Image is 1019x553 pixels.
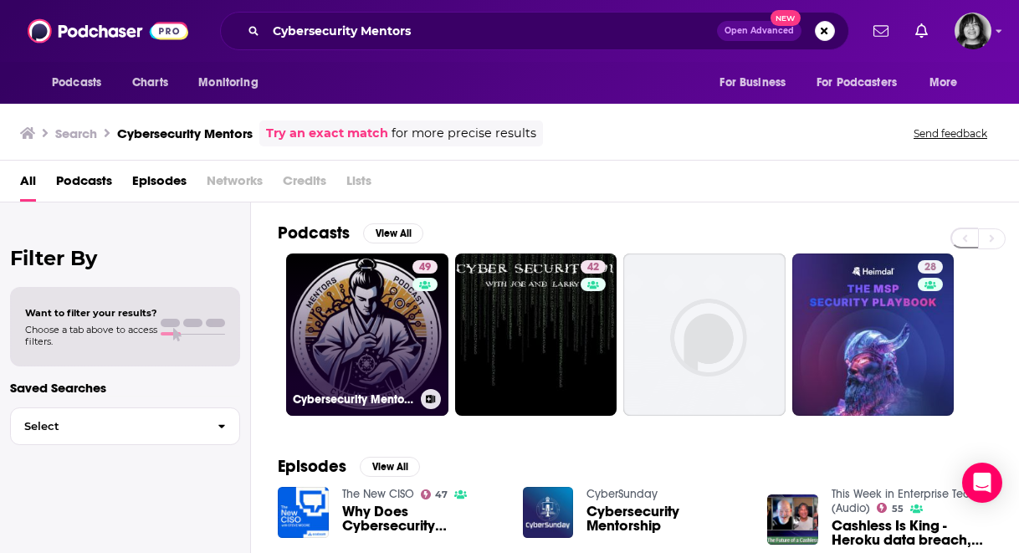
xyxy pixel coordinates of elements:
a: Why Does Cybersecurity Mentorship Matter? [342,504,503,533]
input: Search podcasts, credits, & more... [266,18,717,44]
img: Cybersecurity Mentorship [523,487,574,538]
button: View All [360,457,420,477]
span: 42 [587,259,599,276]
img: User Profile [955,13,991,49]
span: More [929,71,958,95]
h2: Episodes [278,456,346,477]
span: Lists [346,167,371,202]
span: Logged in as parkdalepublicity1 [955,13,991,49]
a: The New CISO [342,487,414,501]
button: open menu [708,67,806,99]
img: Why Does Cybersecurity Mentorship Matter? [278,487,329,538]
a: Show notifications dropdown [867,17,895,45]
button: Show profile menu [955,13,991,49]
h3: Cybersecurity Mentors Podcast [293,392,414,407]
a: Try an exact match [266,124,388,143]
span: Networks [207,167,263,202]
a: All [20,167,36,202]
button: Select [10,407,240,445]
span: 28 [924,259,936,276]
span: 55 [892,505,904,513]
button: open menu [40,67,123,99]
a: This Week in Enterprise Tech (Audio) [832,487,976,515]
img: Cashless Is King - Heroku data breach, cybersecurity mentorship programs, road to cashless society [767,494,818,545]
h3: Cybersecurity Mentors [117,125,253,141]
span: For Business [719,71,786,95]
a: 47 [421,489,448,499]
span: Podcasts [52,71,101,95]
span: 47 [435,491,448,499]
span: Credits [283,167,326,202]
button: open menu [918,67,979,99]
span: for more precise results [392,124,536,143]
a: Cashless Is King - Heroku data breach, cybersecurity mentorship programs, road to cashless society [832,519,992,547]
span: Want to filter your results? [25,307,157,319]
span: For Podcasters [817,71,897,95]
span: Choose a tab above to access filters. [25,324,157,347]
a: Episodes [132,167,187,202]
button: View All [363,223,423,243]
a: 42 [581,260,606,274]
a: CyberSunday [586,487,658,501]
h2: Podcasts [278,223,350,243]
span: Open Advanced [725,27,794,35]
a: Podcasts [56,167,112,202]
a: EpisodesView All [278,456,420,477]
div: Open Intercom Messenger [962,463,1002,503]
button: Open AdvancedNew [717,21,801,41]
img: Podchaser - Follow, Share and Rate Podcasts [28,15,188,47]
a: 49Cybersecurity Mentors Podcast [286,253,448,416]
button: open menu [806,67,921,99]
span: 49 [419,259,431,276]
a: Cybersecurity Mentorship [586,504,747,533]
a: 49 [412,260,438,274]
a: Show notifications dropdown [909,17,935,45]
a: Charts [121,67,178,99]
a: 42 [455,253,617,416]
a: 28 [792,253,955,416]
h3: Search [55,125,97,141]
a: PodcastsView All [278,223,423,243]
span: Monitoring [198,71,258,95]
a: 28 [918,260,943,274]
button: open menu [187,67,279,99]
button: Send feedback [909,126,992,141]
div: Search podcasts, credits, & more... [220,12,849,50]
span: New [771,10,801,26]
a: 55 [877,503,904,513]
span: Select [11,421,204,432]
p: Saved Searches [10,380,240,396]
h2: Filter By [10,246,240,270]
span: Charts [132,71,168,95]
